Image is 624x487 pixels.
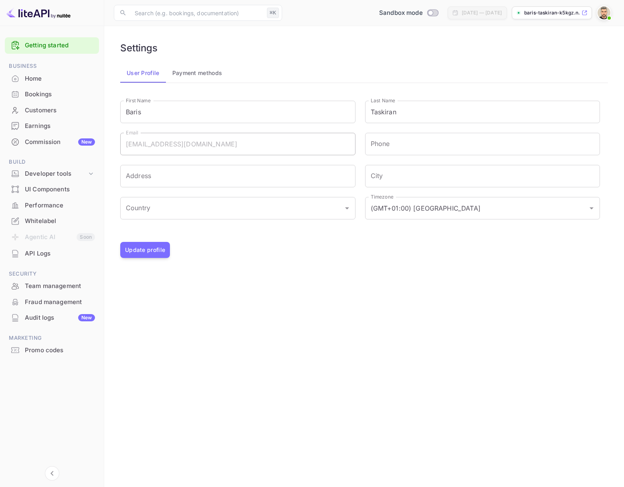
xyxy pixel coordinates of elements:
div: Promo codes [25,346,95,355]
label: First Name [126,97,151,104]
span: Business [5,62,99,71]
input: Search (e.g. bookings, documentation) [130,5,264,21]
a: UI Components [5,182,99,197]
a: Promo codes [5,343,99,357]
span: Security [5,270,99,278]
div: Getting started [5,37,99,54]
div: Bookings [5,87,99,102]
img: Baris Taskiran [598,6,610,19]
h6: Settings [120,42,158,54]
a: Audit logsNew [5,310,99,325]
div: Developer tools [25,169,87,179]
a: Fraud management [5,294,99,309]
div: Whitelabel [25,217,95,226]
div: Customers [25,106,95,115]
a: Bookings [5,87,99,101]
div: Performance [5,198,99,213]
div: Home [5,71,99,87]
div: UI Components [5,182,99,197]
a: Whitelabel [5,213,99,228]
button: Update profile [120,242,170,258]
div: Team management [25,282,95,291]
a: Customers [5,103,99,118]
a: Earnings [5,118,99,133]
input: Email [120,133,355,155]
div: Audit logsNew [5,310,99,326]
input: phone [365,133,600,155]
input: Address [120,165,355,187]
img: LiteAPI logo [6,6,71,19]
input: Country [124,201,340,216]
a: Team management [5,278,99,293]
a: Home [5,71,99,86]
div: Performance [25,201,95,210]
button: Payment methods [166,63,229,83]
div: Whitelabel [5,213,99,229]
div: Customers [5,103,99,118]
div: New [78,138,95,146]
div: API Logs [25,249,95,258]
span: Marketing [5,334,99,343]
a: Getting started [25,41,95,50]
div: [DATE] — [DATE] [462,9,502,16]
div: Fraud management [5,294,99,310]
div: Home [25,74,95,83]
span: Build [5,158,99,166]
p: baris-taskiran-k5kgz.n... [524,9,580,16]
div: Audit logs [25,313,95,323]
div: CommissionNew [5,134,99,150]
div: account-settings tabs [120,63,608,83]
button: Open [586,203,597,214]
a: Performance [5,198,99,213]
label: Email [126,129,138,136]
div: Fraud management [25,298,95,307]
label: Last Name [371,97,395,104]
a: CommissionNew [5,134,99,149]
input: Last Name [365,101,600,123]
button: Collapse navigation [45,466,59,481]
div: Switch to Production mode [376,8,441,18]
input: City [365,165,600,187]
a: API Logs [5,246,99,261]
span: Sandbox mode [379,8,423,18]
button: Open [341,203,353,214]
div: Promo codes [5,343,99,358]
div: ⌘K [267,8,279,18]
label: Timezone [371,193,393,200]
div: UI Components [25,185,95,194]
input: First Name [120,101,355,123]
div: Developer tools [5,167,99,181]
div: Commission [25,138,95,147]
div: Earnings [25,122,95,131]
div: Earnings [5,118,99,134]
div: Bookings [25,90,95,99]
div: Team management [5,278,99,294]
div: New [78,314,95,321]
button: User Profile [120,63,166,83]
